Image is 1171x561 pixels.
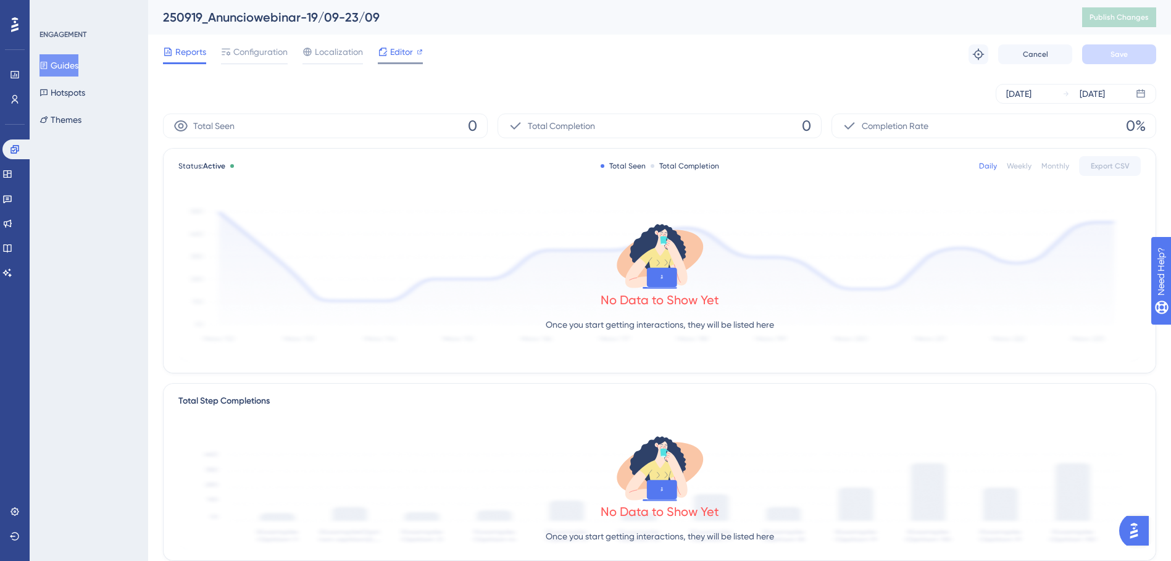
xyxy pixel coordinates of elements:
[546,317,774,332] p: Once you start getting interactions, they will be listed here
[390,44,413,59] span: Editor
[178,161,225,171] span: Status:
[1079,156,1141,176] button: Export CSV
[1023,49,1048,59] span: Cancel
[40,54,78,77] button: Guides
[979,161,997,171] div: Daily
[802,116,811,136] span: 0
[528,118,595,133] span: Total Completion
[1126,116,1146,136] span: 0%
[998,44,1072,64] button: Cancel
[601,161,646,171] div: Total Seen
[29,3,77,18] span: Need Help?
[193,118,235,133] span: Total Seen
[468,116,477,136] span: 0
[1091,161,1130,171] span: Export CSV
[203,162,225,170] span: Active
[233,44,288,59] span: Configuration
[1082,44,1156,64] button: Save
[1006,86,1031,101] div: [DATE]
[178,394,270,409] div: Total Step Completions
[175,44,206,59] span: Reports
[862,118,928,133] span: Completion Rate
[1080,86,1105,101] div: [DATE]
[1119,512,1156,549] iframe: UserGuiding AI Assistant Launcher
[1041,161,1069,171] div: Monthly
[546,529,774,544] p: Once you start getting interactions, they will be listed here
[40,109,81,131] button: Themes
[163,9,1051,26] div: 250919_Anunciowebinar-19/09-23/09
[1082,7,1156,27] button: Publish Changes
[1090,12,1149,22] span: Publish Changes
[601,291,719,309] div: No Data to Show Yet
[40,30,86,39] div: ENGAGEMENT
[601,503,719,520] div: No Data to Show Yet
[315,44,363,59] span: Localization
[1007,161,1031,171] div: Weekly
[1111,49,1128,59] span: Save
[651,161,719,171] div: Total Completion
[40,81,85,104] button: Hotspots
